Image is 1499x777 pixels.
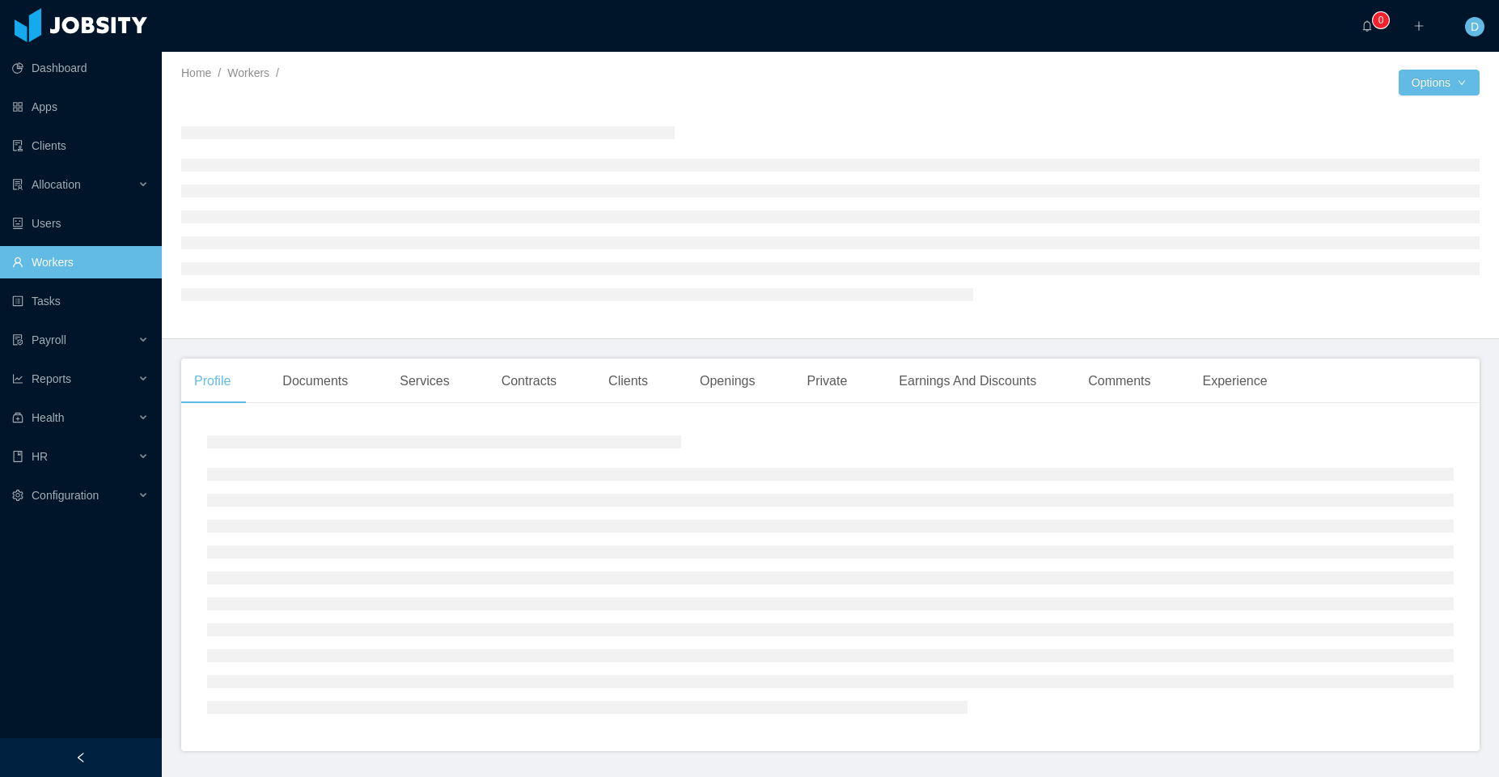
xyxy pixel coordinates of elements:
[269,359,361,404] div: Documents
[12,246,149,278] a: icon: userWorkers
[595,359,661,404] div: Clients
[32,372,71,385] span: Reports
[12,334,23,346] i: icon: file-protect
[181,66,211,79] a: Home
[12,451,23,462] i: icon: book
[12,373,23,384] i: icon: line-chart
[12,52,149,84] a: icon: pie-chartDashboard
[32,489,99,502] span: Configuration
[32,450,48,463] span: HR
[12,129,149,162] a: icon: auditClients
[12,412,23,423] i: icon: medicine-box
[1413,20,1425,32] i: icon: plus
[218,66,221,79] span: /
[227,66,269,79] a: Workers
[1373,12,1389,28] sup: 0
[886,359,1049,404] div: Earnings And Discounts
[181,359,243,404] div: Profile
[12,490,23,501] i: icon: setting
[489,359,570,404] div: Contracts
[32,333,66,346] span: Payroll
[32,411,64,424] span: Health
[1471,17,1479,36] span: D
[387,359,462,404] div: Services
[1190,359,1281,404] div: Experience
[276,66,279,79] span: /
[1075,359,1163,404] div: Comments
[12,91,149,123] a: icon: appstoreApps
[687,359,769,404] div: Openings
[12,179,23,190] i: icon: solution
[1399,70,1480,96] button: Optionsicon: down
[12,285,149,317] a: icon: profileTasks
[1361,20,1373,32] i: icon: bell
[12,207,149,240] a: icon: robotUsers
[794,359,861,404] div: Private
[32,178,81,191] span: Allocation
